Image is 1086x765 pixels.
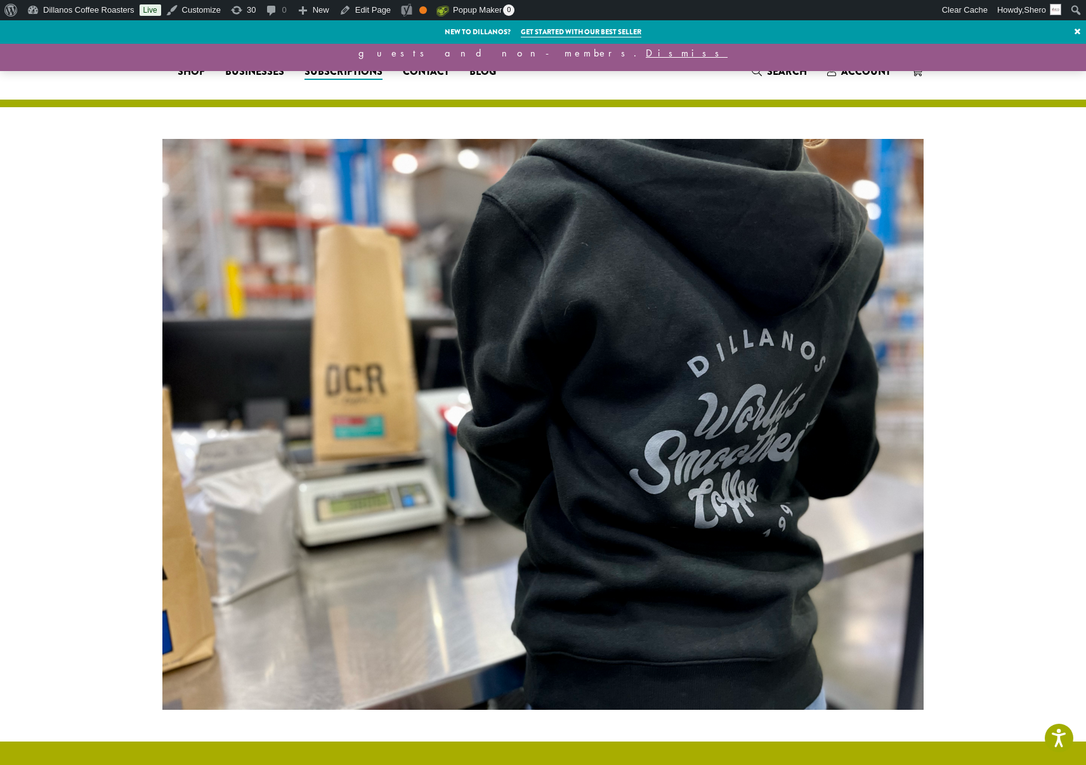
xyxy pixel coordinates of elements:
a: Dismiss [646,46,728,60]
span: Subscriptions [304,64,383,80]
span: Businesses [225,64,284,80]
a: Live [140,4,161,16]
span: Account [841,64,891,79]
span: Blog [469,64,496,80]
a: Get started with our best seller [521,27,641,37]
span: Shop [178,64,205,80]
a: Search [742,61,817,82]
a: × [1069,20,1086,43]
div: OK [419,6,427,14]
span: 0 [503,4,514,16]
span: Search [767,64,807,79]
span: Shero [1024,5,1046,15]
a: Shop [167,62,215,82]
span: Contact [403,64,449,80]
